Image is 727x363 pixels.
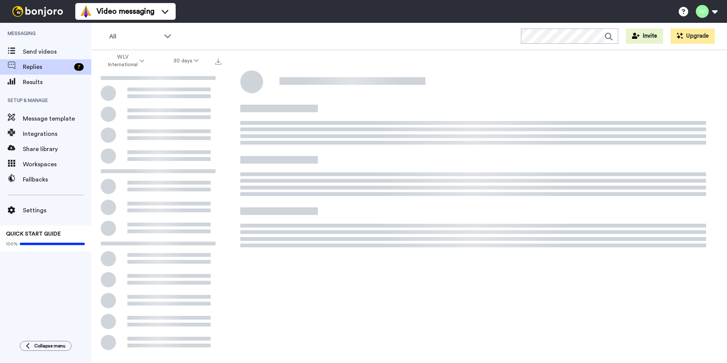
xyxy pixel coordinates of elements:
[74,63,84,71] div: 7
[215,59,221,65] img: export.svg
[23,160,91,169] span: Workspaces
[107,53,138,68] span: WLV International
[6,231,61,237] span: QUICK START GUIDE
[23,145,91,154] span: Share library
[671,29,715,44] button: Upgrade
[213,55,224,67] button: Export all results that match these filters now.
[23,62,71,72] span: Replies
[109,32,160,41] span: All
[159,54,213,68] button: 30 days
[23,175,91,184] span: Fallbacks
[20,341,71,351] button: Collapse menu
[6,241,18,247] span: 100%
[23,129,91,139] span: Integrations
[23,114,91,123] span: Message template
[9,6,66,17] img: bj-logo-header-white.svg
[93,50,159,72] button: WLV International
[34,343,65,349] span: Collapse menu
[80,5,92,18] img: vm-color.svg
[23,206,91,215] span: Settings
[23,47,91,56] span: Send videos
[626,29,663,44] button: Invite
[23,78,91,87] span: Results
[97,6,154,17] span: Video messaging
